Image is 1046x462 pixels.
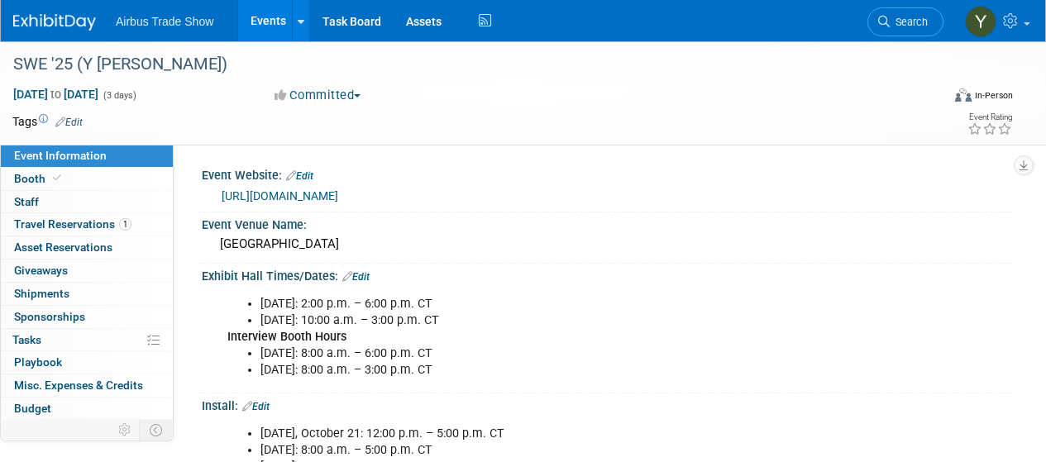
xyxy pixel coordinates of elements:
a: Misc. Expenses & Credits [1,374,173,397]
a: Edit [342,271,370,283]
a: Edit [242,401,270,412]
span: Shipments [14,287,69,300]
a: Giveaways [1,260,173,282]
div: Event Rating [967,113,1012,121]
a: Tasks [1,329,173,351]
div: Event Website: [202,163,1013,184]
a: Budget [1,398,173,420]
i: Booth reservation complete [53,174,61,183]
span: Event Information [14,149,107,162]
span: Airbus Trade Show [116,15,213,28]
a: Asset Reservations [1,236,173,259]
span: 1 [119,218,131,231]
li: [DATE]: 10:00 a.m. – 3:00 p.m. CT [260,312,843,329]
span: Tasks [12,333,41,346]
a: [URL][DOMAIN_NAME] [222,189,338,202]
div: Event Format [867,86,1013,111]
span: [DATE] [DATE] [12,87,99,102]
li: [DATE]: 8:00 a.m. – 6:00 p.m. CT [260,345,843,362]
div: Install: [202,393,1013,415]
td: Personalize Event Tab Strip [111,419,140,441]
span: Search [890,16,928,28]
span: Staff [14,195,39,208]
a: Shipments [1,283,173,305]
span: Misc. Expenses & Credits [14,379,143,392]
span: to [48,88,64,101]
a: Search [867,7,943,36]
b: Interview Booth Hours [227,330,346,344]
div: Exhibit Hall Times/Dates: [202,264,1013,285]
span: Asset Reservations [14,241,112,254]
a: Sponsorships [1,306,173,328]
span: (3 days) [102,90,136,101]
td: Toggle Event Tabs [140,419,174,441]
li: [DATE]: 2:00 p.m. – 6:00 p.m. CT [260,296,843,312]
img: Format-Inperson.png [955,88,972,102]
li: [DATE]: 8:00 a.m. – 3:00 p.m. CT [260,362,843,379]
a: Edit [286,170,313,182]
button: Committed [269,87,367,104]
div: In-Person [974,89,1013,102]
span: Giveaways [14,264,68,277]
span: Booth [14,172,64,185]
span: Budget [14,402,51,415]
div: Event Venue Name: [202,212,1013,233]
a: Playbook [1,351,173,374]
div: [GEOGRAPHIC_DATA] [214,231,1001,257]
img: Yolanda Bauza [965,6,996,37]
img: ExhibitDay [13,14,96,31]
a: Travel Reservations1 [1,213,173,236]
a: Booth [1,168,173,190]
div: SWE '25 (Y [PERSON_NAME]) [7,50,928,79]
li: [DATE]: 8:00 a.m. – 5:00 p.m. CT [260,442,843,459]
td: Tags [12,113,83,130]
span: Sponsorships [14,310,85,323]
a: Edit [55,117,83,128]
a: Event Information [1,145,173,167]
span: Playbook [14,355,62,369]
span: Travel Reservations [14,217,131,231]
li: [DATE], October 21: 12:00 p.m. – 5:00 p.m. CT [260,426,843,442]
a: Staff [1,191,173,213]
